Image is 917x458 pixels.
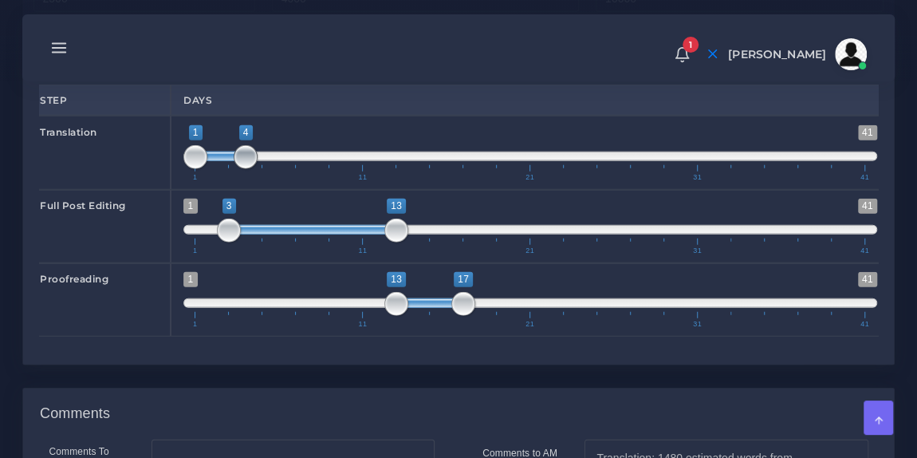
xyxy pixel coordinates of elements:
span: 11 [356,247,369,255]
span: 21 [523,247,537,255]
a: [PERSON_NAME]avatar [720,38,872,70]
span: 31 [691,174,704,181]
strong: Step [40,94,67,106]
span: 1 [189,125,203,140]
img: avatar [835,38,867,70]
span: 13 [387,272,406,287]
strong: Translation [40,126,97,138]
span: 1 [183,272,197,287]
span: 31 [691,247,704,255]
span: 1 [683,37,699,53]
a: 1 [668,45,696,63]
span: 21 [523,174,537,181]
span: 41 [858,247,872,255]
span: 17 [454,272,473,287]
span: 41 [858,125,877,140]
span: 41 [858,174,872,181]
span: 4 [239,125,253,140]
span: 1 [191,174,200,181]
span: 1 [191,247,200,255]
span: 13 [387,199,406,214]
span: 11 [356,174,369,181]
strong: Full Post Editing [40,199,126,211]
span: 41 [858,321,872,328]
span: 11 [356,321,369,328]
span: 1 [191,321,200,328]
span: 41 [858,199,877,214]
h4: Comments [40,405,110,423]
strong: Days [183,94,212,106]
span: 31 [691,321,704,328]
span: 3 [222,199,236,214]
span: 1 [183,199,197,214]
strong: Proofreading [40,273,108,285]
span: 41 [858,272,877,287]
span: [PERSON_NAME] [728,49,826,60]
span: 21 [523,321,537,328]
